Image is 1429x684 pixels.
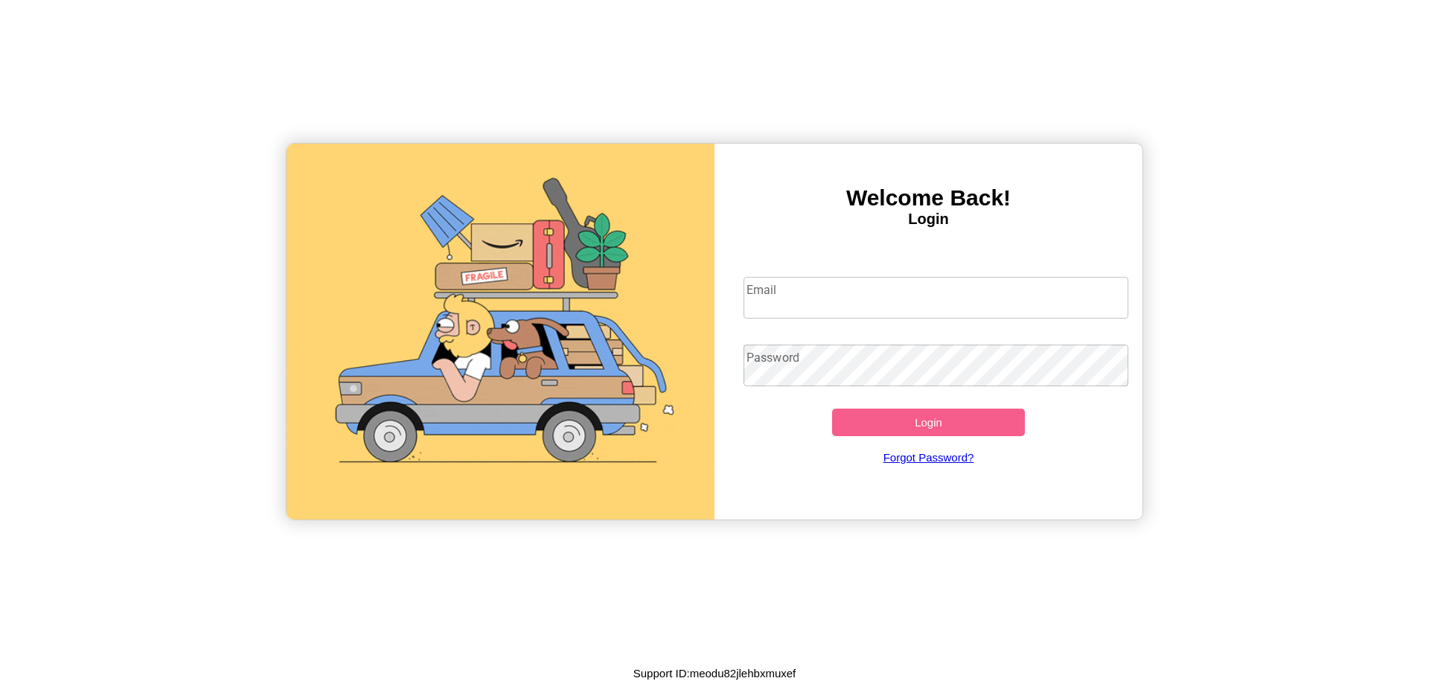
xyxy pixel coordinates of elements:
[832,409,1025,436] button: Login
[736,436,1122,479] a: Forgot Password?
[287,144,714,520] img: gif
[633,663,796,683] p: Support ID: meodu82jlehbxmuxef
[714,185,1142,211] h3: Welcome Back!
[714,211,1142,228] h4: Login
